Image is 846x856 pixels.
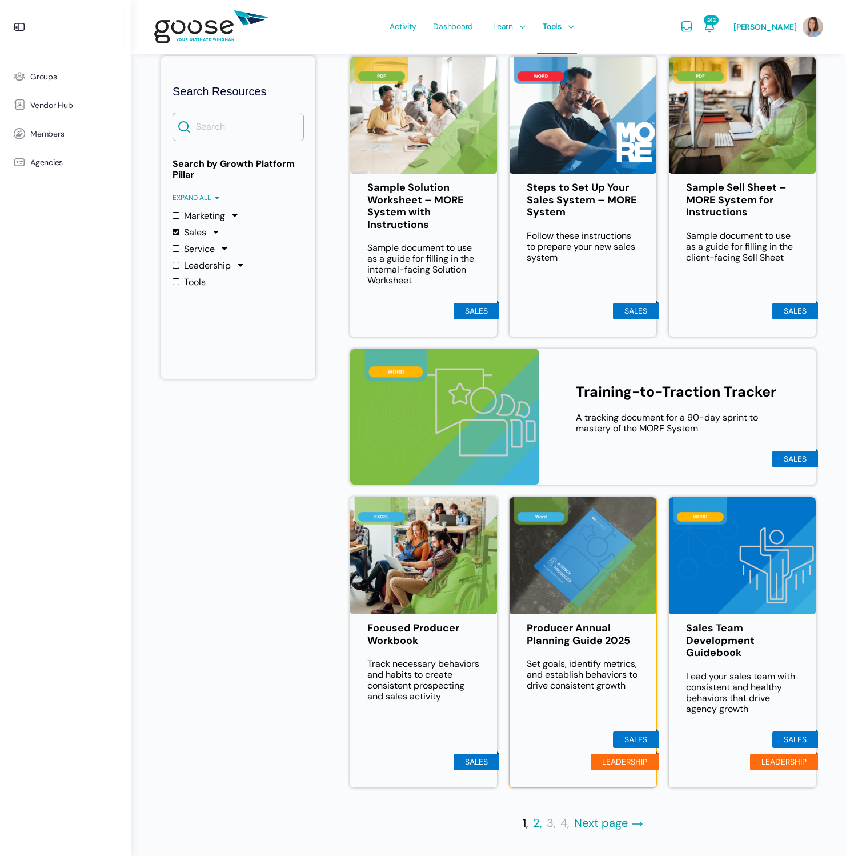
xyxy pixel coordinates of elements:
a: 4, [560,817,570,830]
a: 3, [547,817,556,830]
span: 242 [704,15,719,25]
span: Members [30,129,64,139]
p: A tracking document for a 90-day sprint to mastery of the MORE System [576,412,781,434]
a: Next page [574,817,644,830]
a: Sample Solution Worksheet – MORE System with Instructions [367,182,480,231]
a: Sales Team Development Guidebook [686,622,799,659]
a: Sample Sell Sheet – MORE System for Instructions [686,182,799,219]
p: Track necessary behaviors and habits to create consistent prospecting and sales activity [367,658,480,702]
h2: Search Resources [173,85,304,98]
a: Producer Annual Planning Guide 2025 [527,622,639,647]
span: Expand all [173,194,220,202]
a: 1, [523,817,528,830]
li: Leadership [750,754,818,770]
label: Tools [173,277,206,287]
a: Training-to-Traction Tracker [576,383,781,401]
label: Sales [173,227,206,238]
li: Leadership [591,754,659,770]
p: Set goals, identify metrics, and establish behaviors to drive consistent growth [527,658,639,691]
li: Sales [613,731,659,748]
li: Sales [772,303,818,319]
span: Agencies [30,158,63,167]
a: Groups [6,62,126,91]
li: Sales [454,303,499,319]
a: Members [6,119,126,148]
iframe: Chat Widget [789,801,846,856]
label: Service [173,243,215,254]
p: Follow these instructions to prepare your new sales system [527,230,639,263]
strong: Search by Growth Platform Pillar [173,158,304,180]
a: Agencies [6,148,126,177]
label: Leadership [173,260,231,271]
li: Sales [772,731,818,748]
a: Steps to Set Up Your Sales System – MORE System [527,182,639,219]
li: Sales [772,451,818,467]
p: Sample document to use as a guide for filling in the internal-facing Solution Worksheet [367,242,480,286]
input: Search [173,113,304,141]
label: Marketing [173,210,225,221]
li: Sales [454,754,499,770]
p: Lead your sales team with consistent and healthy behaviors that drive agency growth [686,671,799,714]
span: Groups [30,72,57,82]
a: Vendor Hub [6,91,126,119]
span: [PERSON_NAME] [733,22,797,32]
a: 2, [533,817,542,830]
p: Sample document to use as a guide for filling in the client-facing Sell Sheet [686,230,799,263]
a: Focused Producer Workbook [367,622,480,647]
li: Sales [613,303,659,319]
span: Vendor Hub [30,101,73,110]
